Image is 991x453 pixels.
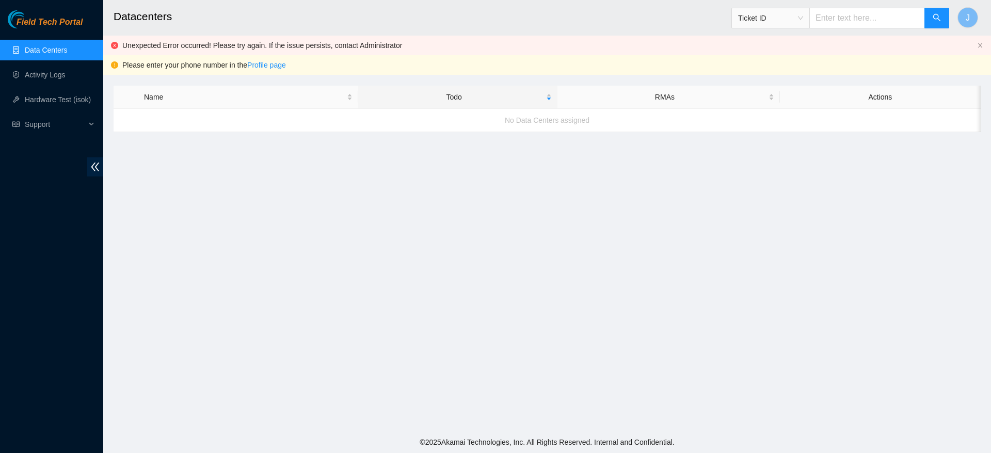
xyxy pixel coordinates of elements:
[17,18,83,27] span: Field Tech Portal
[957,7,978,28] button: J
[25,114,86,135] span: Support
[966,11,970,24] span: J
[12,121,20,128] span: read
[933,13,941,23] span: search
[924,8,949,28] button: search
[8,19,83,32] a: Akamai TechnologiesField Tech Portal
[122,40,973,51] div: Unexpected Error occurred! Please try again. If the issue persists, contact Administrator
[25,46,67,54] a: Data Centers
[780,86,981,109] th: Actions
[114,106,981,134] div: No Data Centers assigned
[87,157,103,176] span: double-left
[103,431,991,453] footer: © 2025 Akamai Technologies, Inc. All Rights Reserved. Internal and Confidential.
[247,61,286,69] a: Profile page
[111,61,118,69] span: exclamation-circle
[977,42,983,49] button: close
[25,71,66,79] a: Activity Logs
[8,10,52,28] img: Akamai Technologies
[738,10,803,26] span: Ticket ID
[122,59,983,71] div: Please enter your phone number in the
[809,8,925,28] input: Enter text here...
[111,42,118,49] span: close-circle
[25,95,91,104] a: Hardware Test (isok)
